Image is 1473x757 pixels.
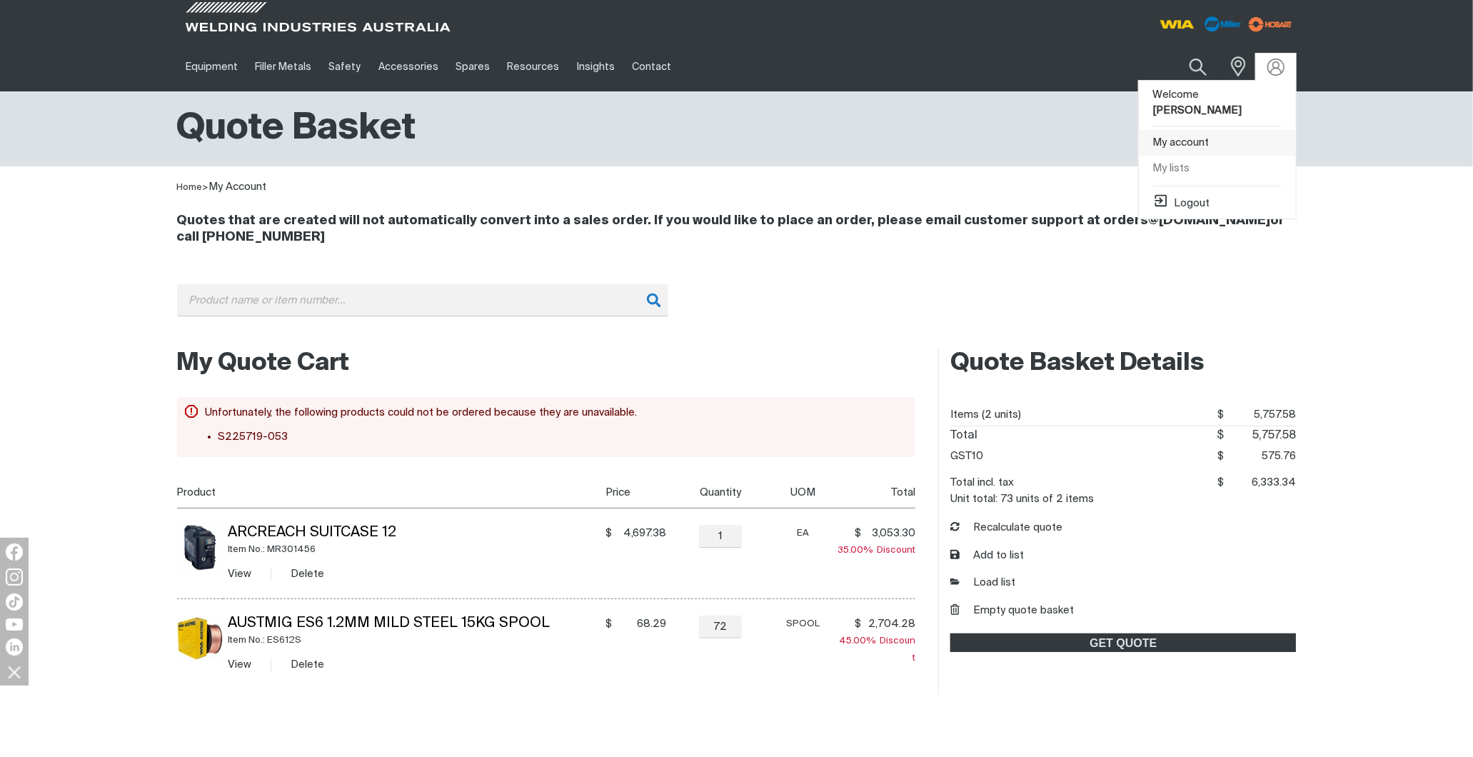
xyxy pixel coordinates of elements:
[838,546,877,555] span: 35.00%
[6,568,23,586] img: Instagram
[1217,409,1224,420] span: $
[6,638,23,656] img: LinkedIn
[228,541,600,558] div: Item No.: MR301456
[291,656,324,673] button: Delete Austmig ES6 1.2mm Mild Steel 15KG Spool
[6,543,23,561] img: Facebook
[370,42,447,91] a: Accessories
[623,42,680,91] a: Contact
[1217,430,1224,441] span: $
[228,616,550,631] a: Austmig ES6 1.2mm Mild Steel 15KG Spool
[1139,156,1296,182] a: My lists
[1217,451,1224,461] span: $
[838,546,915,555] span: Discount
[177,348,916,379] h2: My Quote Cart
[950,520,1062,536] button: Recalculate quote
[206,403,899,451] div: Unfortunately, the following products could not be ordered because they are unavailable.
[1217,477,1224,488] span: $
[950,633,1296,652] a: GET QUOTE
[1174,50,1222,84] button: Search products
[865,526,915,541] span: 3,053.30
[832,476,916,508] th: Total
[1153,89,1242,116] span: Welcome
[605,617,612,631] span: $
[769,476,832,508] th: UOM
[2,660,26,684] img: hide socials
[950,426,977,446] dt: Total
[203,183,209,192] span: >
[1224,404,1297,426] span: 5,757.58
[950,575,1015,591] a: Load list
[246,42,320,91] a: Filler Metals
[177,42,1017,91] nav: Main
[291,566,324,582] button: Delete ArcReach SuitCase 12
[228,526,396,540] a: ArcReach SuitCase 12
[1149,214,1271,227] a: @[DOMAIN_NAME]
[209,181,267,192] a: My Account
[1139,130,1296,156] a: My account
[1245,14,1297,35] img: miller
[1153,193,1210,210] button: Logout
[498,42,568,91] a: Resources
[1153,105,1242,116] b: [PERSON_NAME]
[218,427,886,446] li: S225719-053
[177,476,600,508] th: Product
[950,446,983,467] dt: GST10
[855,526,861,541] span: $
[228,659,251,670] a: View Austmig ES6 1.2mm Mild Steel 15KG Spool
[177,284,1297,338] div: Product or group for quick order
[228,568,251,579] a: View ArcReach SuitCase 12
[320,42,369,91] a: Safety
[775,525,832,541] div: EA
[1155,50,1222,84] input: Product name or item number...
[666,476,769,508] th: Quantity
[775,616,832,632] div: SPOOL
[177,213,1297,246] h4: Quotes that are created will not automatically convert into a sales order. If you would like to p...
[950,493,1094,504] dt: Unit total: 73 units of 2 items
[177,106,416,152] h1: Quote Basket
[177,42,246,91] a: Equipment
[568,42,623,91] a: Insights
[1224,472,1297,493] span: 6,333.34
[616,617,666,631] span: 68.29
[177,525,223,571] img: ArcReach SuitCase 12
[447,42,498,91] a: Spares
[605,526,612,541] span: $
[177,284,668,316] input: Product name or item number...
[950,472,1014,493] dt: Total incl. tax
[839,636,880,646] span: 45.00%
[616,526,666,541] span: 4,697.38
[950,603,1074,619] button: Empty quote basket
[865,617,915,631] span: 2,704.28
[950,404,1021,426] dt: Items (2 units)
[600,476,666,508] th: Price
[952,633,1294,652] span: GET QUOTE
[950,548,1024,564] button: Add to list
[177,616,223,661] img: Austmig ES6 1.2mm Mild Steel 15KG Spool
[1224,426,1297,446] span: 5,757.58
[6,593,23,611] img: TikTok
[855,617,861,631] span: $
[1224,446,1297,467] span: 575.76
[228,632,600,648] div: Item No.: ES612S
[950,348,1296,379] h2: Quote Basket Details
[6,618,23,631] img: YouTube
[839,636,915,663] span: Discount
[177,183,203,192] a: Home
